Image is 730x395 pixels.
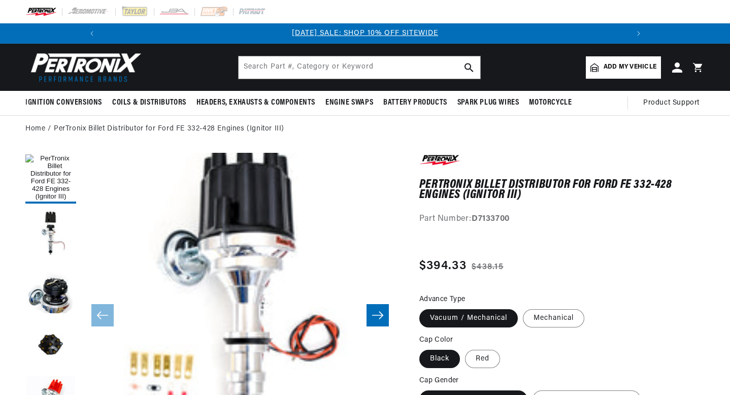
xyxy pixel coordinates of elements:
[458,56,480,79] button: search button
[643,91,705,115] summary: Product Support
[25,320,76,371] button: Load image 4 in gallery view
[419,180,705,201] h1: PerTronix Billet Distributor for Ford FE 332-428 Engines (Ignitor III)
[457,97,519,108] span: Spark Plug Wires
[320,91,378,115] summary: Engine Swaps
[523,309,584,327] label: Mechanical
[383,97,447,108] span: Battery Products
[102,28,628,39] div: 1 of 3
[196,97,315,108] span: Headers, Exhausts & Components
[82,23,102,44] button: Translation missing: en.sections.announcements.previous_announcement
[419,257,467,275] span: $394.33
[628,23,649,44] button: Translation missing: en.sections.announcements.next_announcement
[239,56,480,79] input: Search Part #, Category or Keyword
[54,123,284,135] a: PerTronix Billet Distributor for Ford FE 332-428 Engines (Ignitor III)
[25,123,705,135] nav: breadcrumbs
[292,29,438,37] a: [DATE] SALE: SHOP 10% OFF SITEWIDE
[465,350,500,368] label: Red
[452,91,524,115] summary: Spark Plug Wires
[419,350,460,368] label: Black
[419,309,518,327] label: Vacuum / Mechanical
[529,97,572,108] span: Motorcycle
[191,91,320,115] summary: Headers, Exhausts & Components
[25,97,102,108] span: Ignition Conversions
[102,28,628,39] div: Announcement
[107,91,191,115] summary: Coils & Distributors
[472,261,504,273] s: $438.15
[25,209,76,259] button: Load image 2 in gallery view
[419,375,460,386] legend: Cap Gender
[25,91,107,115] summary: Ignition Conversions
[367,304,389,326] button: Slide right
[419,335,454,345] legend: Cap Color
[325,97,373,108] span: Engine Swaps
[25,265,76,315] button: Load image 3 in gallery view
[91,304,114,326] button: Slide left
[419,294,467,305] legend: Advance Type
[472,215,510,223] strong: D7133700
[25,50,142,85] img: Pertronix
[524,91,577,115] summary: Motorcycle
[586,56,661,79] a: Add my vehicle
[643,97,700,109] span: Product Support
[604,62,656,72] span: Add my vehicle
[378,91,452,115] summary: Battery Products
[25,153,76,204] button: Load image 1 in gallery view
[25,123,45,135] a: Home
[112,97,186,108] span: Coils & Distributors
[419,213,705,226] div: Part Number:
